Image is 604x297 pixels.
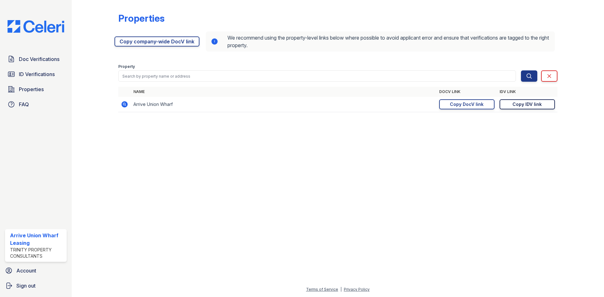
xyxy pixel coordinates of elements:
div: Arrive Union Wharf Leasing [10,232,64,247]
span: FAQ [19,101,29,108]
div: Copy IDV link [512,101,542,107]
td: Arrive Union Wharf [131,97,437,112]
span: Account [16,267,36,274]
a: ID Verifications [5,68,67,80]
a: Properties [5,83,67,96]
span: Properties [19,85,44,93]
span: Sign out [16,282,36,289]
a: Copy company-wide DocV link [115,36,199,47]
img: CE_Logo_Blue-a8612792a0a2168367f1c8372b55b34899dd931a85d93a1a3d3e32e68fde9ad4.png [3,20,69,33]
a: Privacy Policy [344,287,370,292]
div: Properties [118,13,165,24]
th: DocV Link [437,87,497,97]
a: Account [3,264,69,277]
input: Search by property name or address [118,70,516,82]
th: IDV Link [497,87,557,97]
div: Copy DocV link [450,101,484,107]
a: Terms of Service [306,287,338,292]
label: Property [118,64,135,69]
a: Sign out [3,279,69,292]
a: Copy DocV link [439,99,495,109]
th: Name [131,87,437,97]
div: | [340,287,342,292]
span: ID Verifications [19,70,55,78]
span: Doc Verifications [19,55,59,63]
div: Trinity Property Consultants [10,247,64,259]
a: Copy IDV link [500,99,555,109]
div: We recommend using the property-level links below where possible to avoid applicant error and ens... [206,31,555,52]
a: Doc Verifications [5,53,67,65]
a: FAQ [5,98,67,111]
